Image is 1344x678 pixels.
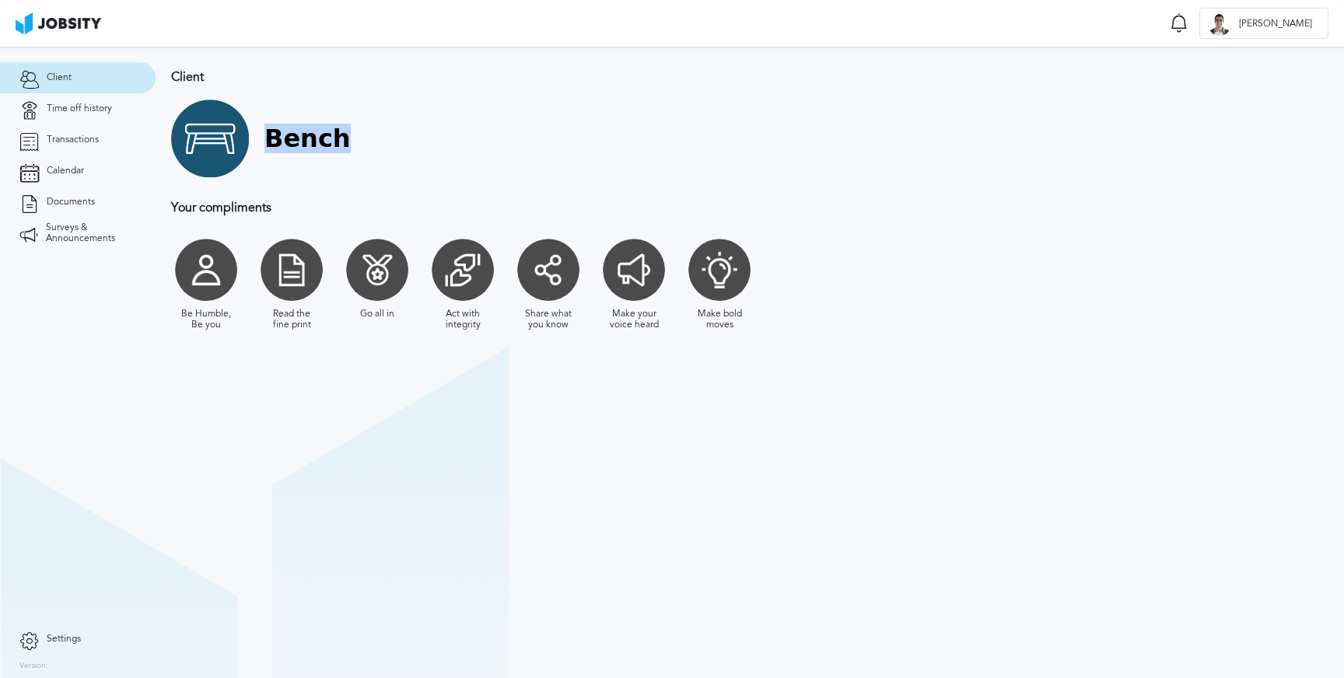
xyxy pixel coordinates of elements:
[47,634,81,645] span: Settings
[692,309,747,330] div: Make bold moves
[47,197,95,208] span: Documents
[171,201,1015,215] h3: Your compliments
[19,662,48,671] label: Version:
[1208,12,1231,36] div: C
[47,166,84,176] span: Calendar
[16,12,101,34] img: ab4bad089aa723f57921c736e9817d99.png
[521,309,576,330] div: Share what you know
[47,72,72,83] span: Client
[46,222,136,244] span: Surveys & Announcements
[264,309,319,330] div: Read the fine print
[179,309,233,330] div: Be Humble, Be you
[47,103,112,114] span: Time off history
[171,70,1015,84] h3: Client
[436,309,490,330] div: Act with integrity
[1199,8,1328,39] button: C[PERSON_NAME]
[264,124,351,153] h1: Bench
[47,135,99,145] span: Transactions
[607,309,661,330] div: Make your voice heard
[1231,19,1320,30] span: [PERSON_NAME]
[360,309,394,320] div: Go all in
